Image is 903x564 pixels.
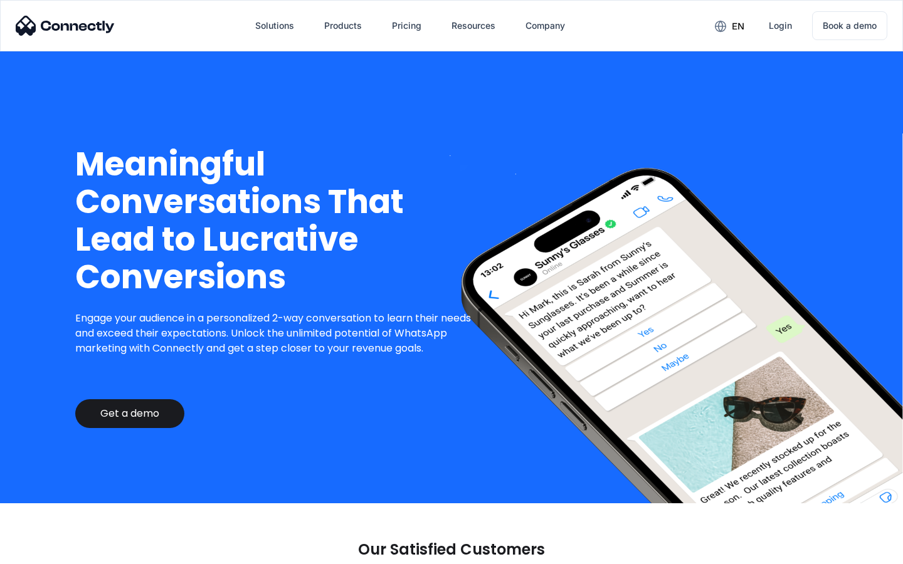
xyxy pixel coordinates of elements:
div: Company [525,17,565,34]
p: Engage your audience in a personalized 2-way conversation to learn their needs and exceed their e... [75,311,481,356]
h1: Meaningful Conversations That Lead to Lucrative Conversions [75,145,481,296]
p: Our Satisfied Customers [358,541,545,558]
a: Get a demo [75,399,184,428]
a: Book a demo [812,11,887,40]
div: Login [769,17,792,34]
ul: Language list [25,542,75,560]
aside: Language selected: English [13,542,75,560]
div: Resources [451,17,495,34]
div: en [732,18,744,35]
img: Connectly Logo [16,16,115,36]
div: Pricing [392,17,421,34]
div: Solutions [255,17,294,34]
div: Products [324,17,362,34]
a: Pricing [382,11,431,41]
div: Get a demo [100,407,159,420]
a: Login [759,11,802,41]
